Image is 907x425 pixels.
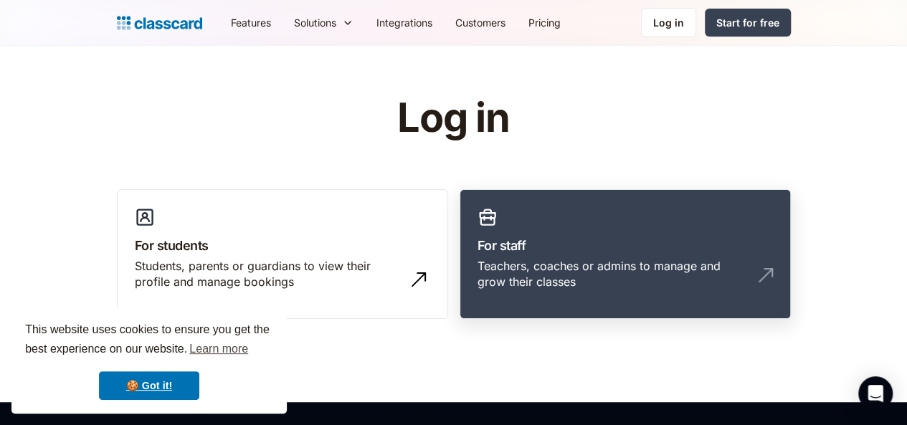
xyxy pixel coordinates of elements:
[117,189,448,320] a: For studentsStudents, parents or guardians to view their profile and manage bookings
[478,236,773,255] h3: For staff
[641,8,696,37] a: Log in
[11,307,287,414] div: cookieconsent
[294,15,336,30] div: Solutions
[460,189,791,320] a: For staffTeachers, coaches or admins to manage and grow their classes
[705,9,791,37] a: Start for free
[25,321,273,360] span: This website uses cookies to ensure you get the best experience on our website.
[716,15,779,30] div: Start for free
[858,376,893,411] div: Open Intercom Messenger
[282,6,365,39] div: Solutions
[117,13,202,33] a: Logo
[653,15,684,30] div: Log in
[135,258,402,290] div: Students, parents or guardians to view their profile and manage bookings
[226,96,681,140] h1: Log in
[135,236,430,255] h3: For students
[444,6,517,39] a: Customers
[187,338,250,360] a: learn more about cookies
[478,258,744,290] div: Teachers, coaches or admins to manage and grow their classes
[99,371,199,400] a: dismiss cookie message
[219,6,282,39] a: Features
[365,6,444,39] a: Integrations
[517,6,572,39] a: Pricing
